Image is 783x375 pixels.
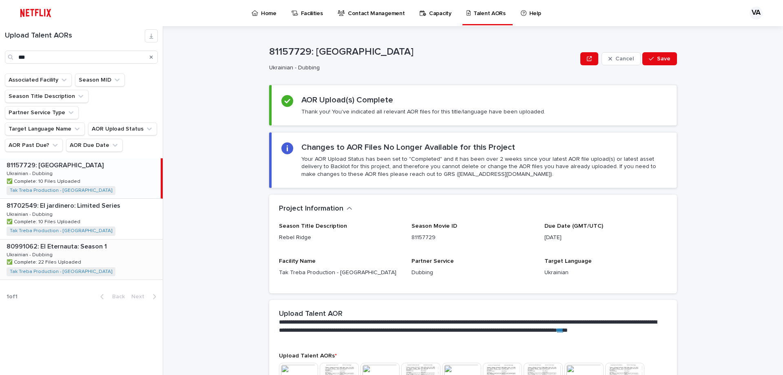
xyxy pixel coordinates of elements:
h2: Upload Talent AOR [279,310,343,319]
span: Cancel [615,56,634,62]
p: 81157729 [411,233,534,242]
button: Season MID [75,73,125,87]
p: ✅ Complete: 10 Files Uploaded [7,217,82,225]
h2: Project Information [279,204,343,213]
span: Season Movie ID [411,223,457,229]
button: AOR Upload Status [88,122,157,135]
p: Dubbing [411,268,534,277]
p: Ukrainian - Dubbing [269,64,574,71]
a: Tak Treba Production - [GEOGRAPHIC_DATA] [10,188,112,193]
h2: Changes to AOR Files No Longer Available for this Project [301,142,515,152]
p: Ukrainian - Dubbing [7,210,54,217]
p: 81157729: [GEOGRAPHIC_DATA] [7,160,105,169]
p: 81702549: El jardinero: Limited Series [7,200,122,210]
p: [DATE] [544,233,667,242]
h2: AOR Upload(s) Complete [301,95,393,105]
button: Partner Service Type [5,106,79,119]
a: Tak Treba Production - [GEOGRAPHIC_DATA] [10,228,112,234]
button: AOR Due Date [66,139,123,152]
p: Rebel Ridge [279,233,402,242]
span: Back [107,294,125,300]
h1: Upload Talent AORs [5,31,145,40]
p: Your AOR Upload Status has been set to "Completed" and it has been over 2 weeks since your latest... [301,155,667,178]
span: Target Language [544,258,592,264]
p: ✅ Complete: 10 Files Uploaded [7,177,82,184]
span: Next [131,294,149,300]
button: Cancel [602,52,641,65]
span: Season Title Description [279,223,347,229]
p: Ukrainian - Dubbing [7,251,54,258]
p: 80991062: El Eternauta: Season 1 [7,241,108,251]
span: Save [657,56,670,62]
p: Thank you! You've indicated all relevant AOR files for this title/language have been uploaded. [301,108,545,115]
input: Search [5,51,158,64]
button: Season Title Description [5,90,88,103]
span: Facility Name [279,258,316,264]
span: Due Date (GMT/UTC) [544,223,603,229]
p: 81157729: [GEOGRAPHIC_DATA] [269,46,577,58]
button: Next [128,293,163,300]
p: ✅ Complete: 22 Files Uploaded [7,258,83,265]
img: ifQbXi3ZQGMSEF7WDB7W [16,5,55,21]
button: Target Language Name [5,122,85,135]
button: AOR Past Due? [5,139,63,152]
p: Ukrainian [544,268,667,277]
span: Partner Service [411,258,454,264]
p: Ukrainian - Dubbing [7,169,54,177]
span: Upload Talent AORs [279,353,337,359]
button: Associated Facility [5,73,72,87]
p: Tak Treba Production - [GEOGRAPHIC_DATA] [279,268,402,277]
button: Back [94,293,128,300]
a: Tak Treba Production - [GEOGRAPHIC_DATA] [10,269,112,275]
button: Save [642,52,677,65]
button: Project Information [279,204,352,213]
div: VA [750,7,763,20]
